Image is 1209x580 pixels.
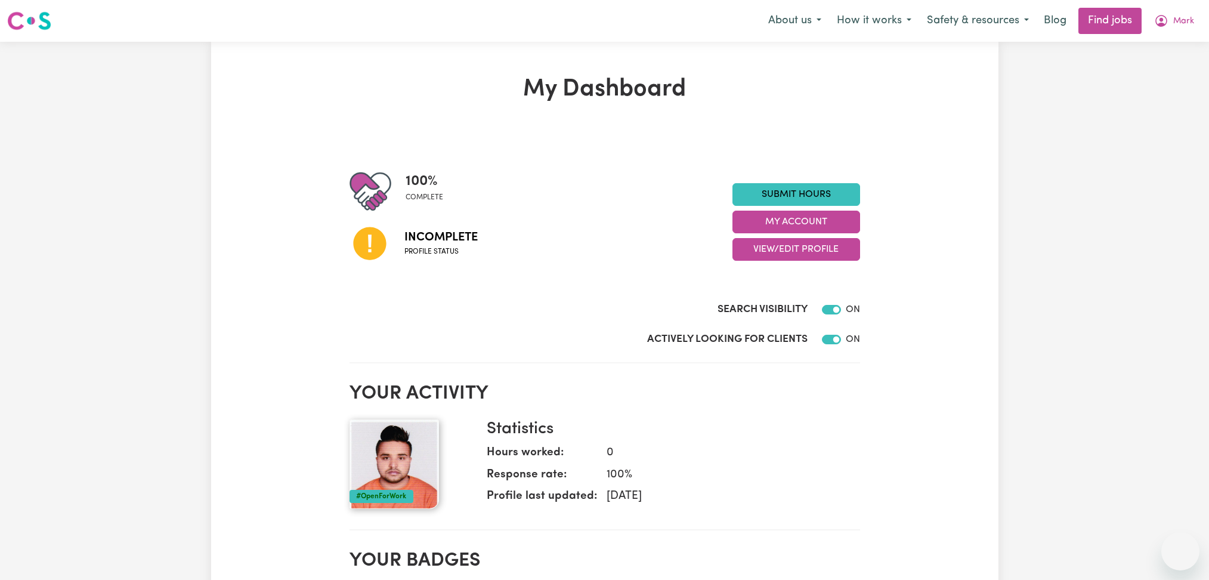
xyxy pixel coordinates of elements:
[404,229,478,246] span: Incomplete
[732,211,860,233] button: My Account
[350,550,860,572] h2: Your badges
[487,445,597,467] dt: Hours worked:
[487,467,597,489] dt: Response rate:
[597,467,851,484] dd: 100 %
[760,8,829,33] button: About us
[846,305,860,314] span: ON
[7,7,51,35] a: Careseekers logo
[404,246,478,257] span: Profile status
[597,488,851,505] dd: [DATE]
[597,445,851,462] dd: 0
[732,238,860,261] button: View/Edit Profile
[1173,15,1194,28] span: Mark
[846,335,860,344] span: ON
[647,332,808,347] label: Actively Looking for Clients
[1146,8,1202,33] button: My Account
[1161,532,1199,570] iframe: Button to launch messaging window
[919,8,1037,33] button: Safety & resources
[350,382,860,405] h2: Your activity
[350,490,413,503] div: #OpenForWork
[406,171,443,192] span: 100 %
[406,192,443,203] span: complete
[487,488,597,510] dt: Profile last updated:
[732,183,860,206] a: Submit Hours
[1037,8,1074,34] a: Blog
[7,10,51,32] img: Careseekers logo
[829,8,919,33] button: How it works
[1078,8,1142,34] a: Find jobs
[350,75,860,104] h1: My Dashboard
[487,419,851,440] h3: Statistics
[350,419,439,509] img: Your profile picture
[406,171,453,212] div: Profile completeness: 100%
[718,302,808,317] label: Search Visibility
